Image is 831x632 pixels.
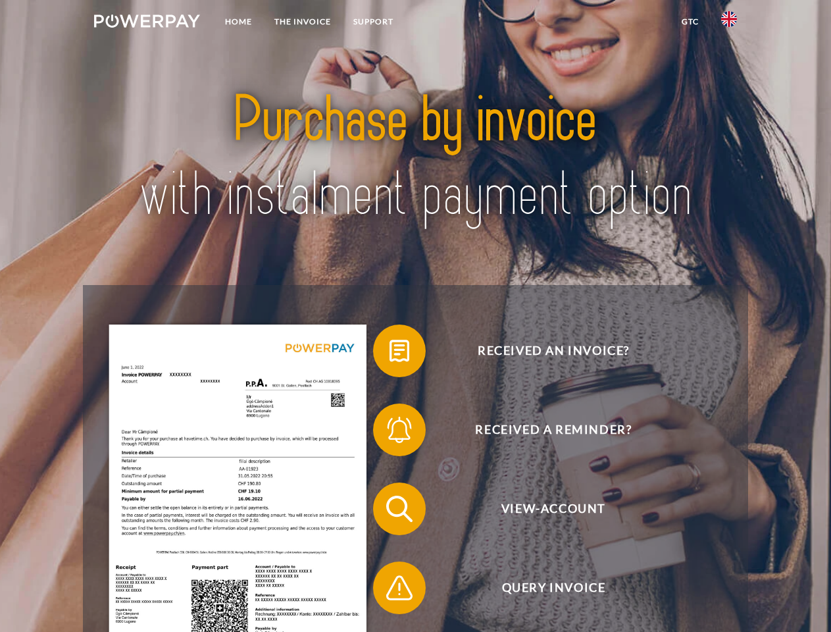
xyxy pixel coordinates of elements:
img: qb_bell.svg [383,413,416,446]
a: Support [342,10,405,34]
span: View-Account [392,483,715,535]
button: Query Invoice [373,562,715,614]
img: qb_bill.svg [383,334,416,367]
button: View-Account [373,483,715,535]
img: en [721,11,737,27]
img: logo-powerpay-white.svg [94,14,200,28]
button: Received an invoice? [373,325,715,377]
img: title-powerpay_en.svg [126,63,705,252]
img: qb_warning.svg [383,571,416,604]
a: GTC [670,10,710,34]
img: qb_search.svg [383,492,416,525]
span: Received an invoice? [392,325,715,377]
span: Received a reminder? [392,404,715,456]
a: THE INVOICE [263,10,342,34]
span: Query Invoice [392,562,715,614]
a: Home [214,10,263,34]
button: Received a reminder? [373,404,715,456]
